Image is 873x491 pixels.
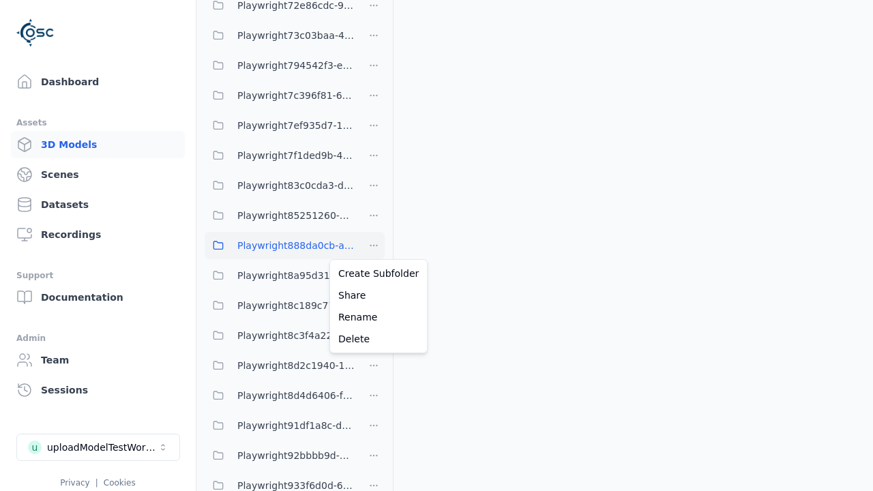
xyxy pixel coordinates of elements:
a: Rename [333,306,424,328]
a: Delete [333,328,424,350]
a: Create Subfolder [333,263,424,284]
a: Share [333,284,424,306]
